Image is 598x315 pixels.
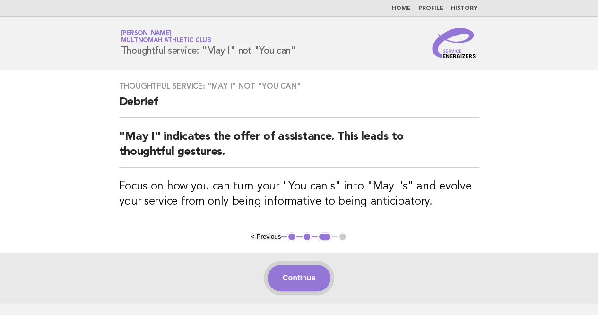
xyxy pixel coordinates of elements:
[432,28,477,58] img: Service Energizers
[392,6,411,11] a: Home
[121,30,211,44] a: [PERSON_NAME]Multnomah Athletic Club
[119,129,479,168] h2: "May I" indicates the offer of assistance. This leads to thoughtful gestures.
[451,6,477,11] a: History
[121,31,296,55] h1: Thoughtful service: "May I" not "You can"
[119,95,479,118] h2: Debrief
[119,81,479,91] h3: Thoughtful service: "May I" not "You can"
[251,233,281,240] button: < Previous
[318,232,331,242] button: 3
[287,232,296,242] button: 1
[268,265,330,291] button: Continue
[119,179,479,209] h3: Focus on how you can turn your "You can's" into "May I's" and evolve your service from only being...
[418,6,443,11] a: Profile
[121,38,211,44] span: Multnomah Athletic Club
[303,232,312,242] button: 2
